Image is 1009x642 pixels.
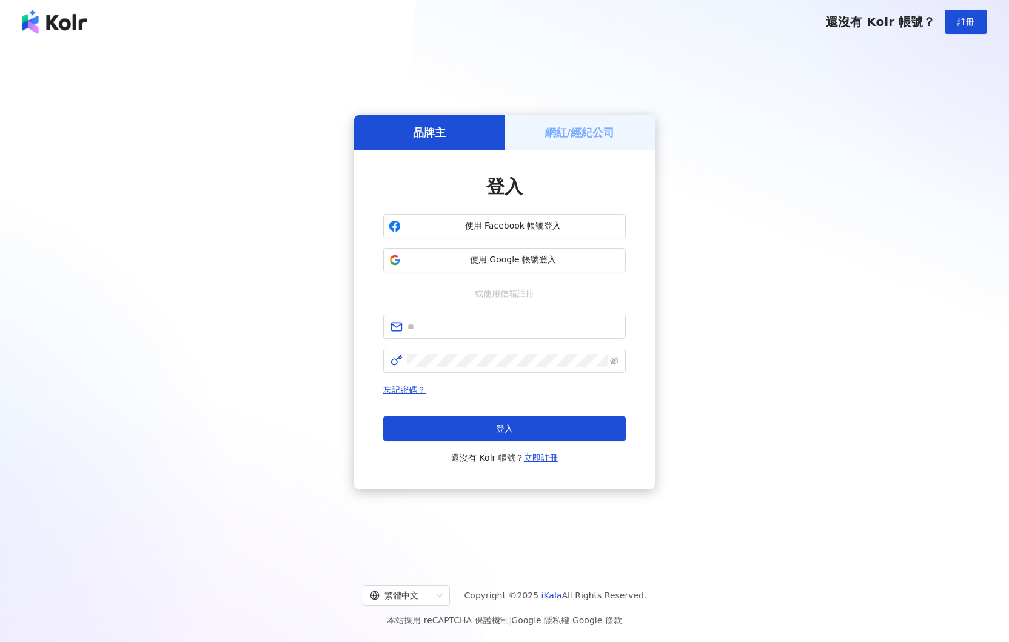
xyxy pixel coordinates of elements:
[524,453,558,463] a: 立即註冊
[957,17,974,27] span: 註冊
[406,254,620,266] span: 使用 Google 帳號登入
[451,450,558,465] span: 還沒有 Kolr 帳號？
[610,356,618,365] span: eye-invisible
[383,385,426,395] a: 忘記密碼？
[383,248,626,272] button: 使用 Google 帳號登入
[826,15,935,29] span: 還沒有 Kolr 帳號？
[22,10,87,34] img: logo
[383,214,626,238] button: 使用 Facebook 帳號登入
[541,590,562,600] a: iKala
[496,424,513,433] span: 登入
[464,588,647,603] span: Copyright © 2025 All Rights Reserved.
[413,125,446,140] h5: 品牌主
[572,615,622,625] a: Google 條款
[370,586,432,605] div: 繁體中文
[387,613,622,627] span: 本站採用 reCAPTCHA 保護機制
[509,615,512,625] span: |
[406,220,620,232] span: 使用 Facebook 帳號登入
[486,176,523,197] span: 登入
[569,615,572,625] span: |
[945,10,987,34] button: 註冊
[545,125,615,140] h5: 網紅/經紀公司
[466,287,543,300] span: 或使用信箱註冊
[511,615,569,625] a: Google 隱私權
[383,416,626,441] button: 登入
